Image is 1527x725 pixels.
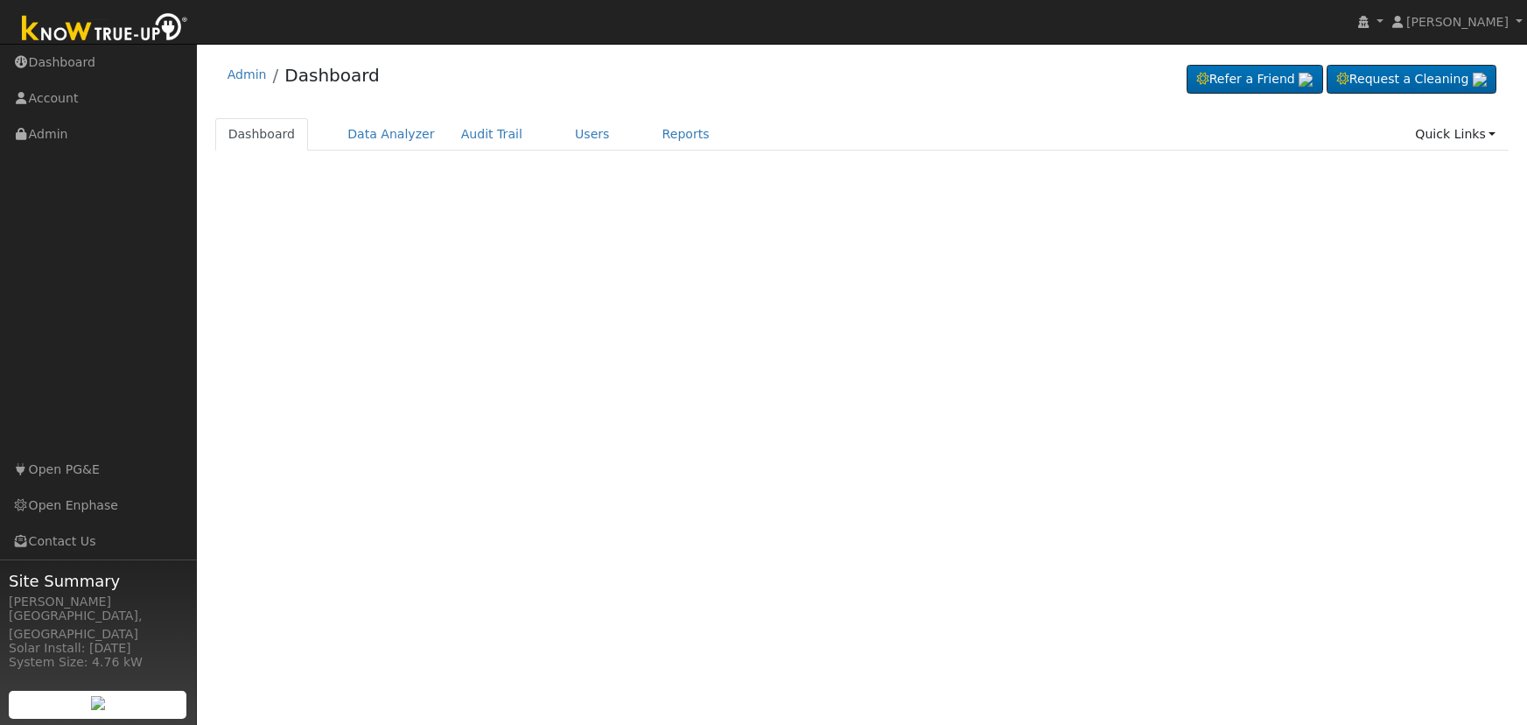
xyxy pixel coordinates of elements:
[1327,65,1496,95] a: Request a Cleaning
[9,607,187,644] div: [GEOGRAPHIC_DATA], [GEOGRAPHIC_DATA]
[334,118,448,151] a: Data Analyzer
[9,639,187,658] div: Solar Install: [DATE]
[1406,15,1509,29] span: [PERSON_NAME]
[13,10,197,49] img: Know True-Up
[284,65,380,86] a: Dashboard
[228,67,267,81] a: Admin
[215,118,309,151] a: Dashboard
[9,653,187,672] div: System Size: 4.76 kW
[9,569,187,593] span: Site Summary
[91,696,105,710] img: retrieve
[448,118,536,151] a: Audit Trail
[9,593,187,611] div: [PERSON_NAME]
[649,118,723,151] a: Reports
[1187,65,1323,95] a: Refer a Friend
[1402,118,1509,151] a: Quick Links
[1299,73,1313,87] img: retrieve
[1473,73,1487,87] img: retrieve
[562,118,623,151] a: Users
